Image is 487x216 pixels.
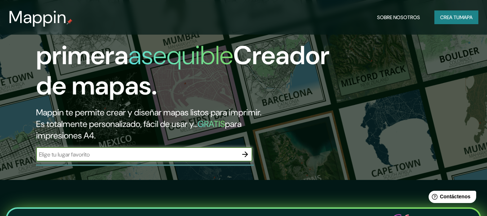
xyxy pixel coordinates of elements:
[198,118,225,129] font: GRATIS
[36,8,128,72] font: La primera
[9,6,67,28] font: Mappin
[36,150,238,159] input: Elige tu lugar favorito
[460,14,473,21] font: mapa
[423,188,479,208] iframe: Lanzador de widgets de ayuda
[36,118,242,141] font: para impresiones A4.
[434,10,478,24] button: Crea tumapa
[128,39,233,72] font: asequible
[67,19,72,25] img: pin de mapeo
[374,10,423,24] button: Sobre nosotros
[36,107,261,118] font: Mappin te permite crear y diseñar mapas listos para imprimir.
[377,14,420,21] font: Sobre nosotros
[36,39,329,102] font: Creador de mapas.
[440,14,460,21] font: Crea tu
[36,118,198,129] font: Es totalmente personalizado, fácil de usar y...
